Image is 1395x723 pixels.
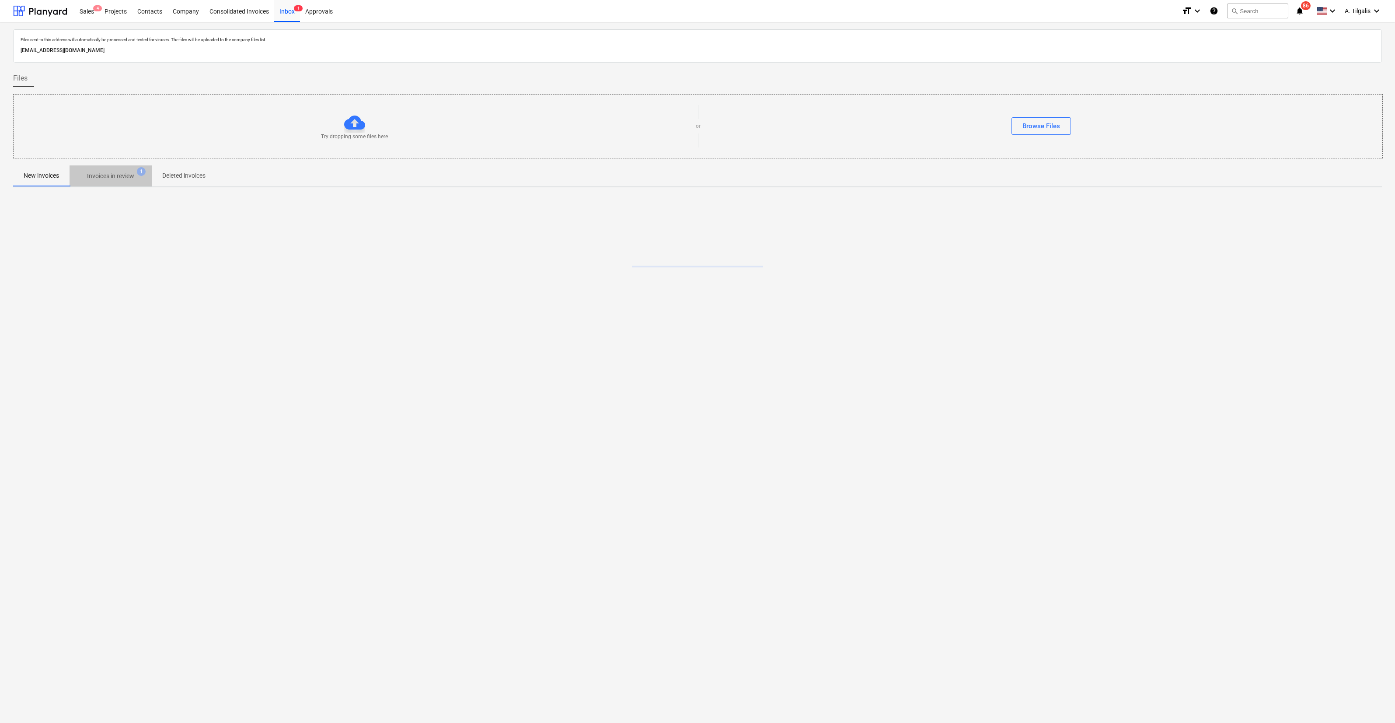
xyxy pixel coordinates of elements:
p: Files sent to this address will automatically be processed and tested for viruses. The files will... [21,37,1374,42]
p: New invoices [24,171,59,180]
span: 4 [93,5,102,11]
i: notifications [1295,6,1304,16]
span: 1 [137,167,146,176]
i: Knowledge base [1210,6,1218,16]
span: Files [13,73,28,84]
i: keyboard_arrow_down [1327,6,1338,16]
i: keyboard_arrow_down [1371,6,1382,16]
p: Deleted invoices [162,171,206,180]
i: format_size [1182,6,1192,16]
p: Try dropping some files here [321,133,388,140]
span: A. Tilgalis [1345,7,1371,14]
div: Try dropping some files hereorBrowse Files [13,94,1383,158]
span: 86 [1301,1,1311,10]
p: Invoices in review [87,172,134,181]
p: [EMAIL_ADDRESS][DOMAIN_NAME] [21,46,1374,55]
span: 1 [294,5,303,11]
i: keyboard_arrow_down [1192,6,1203,16]
button: Browse Files [1011,117,1071,135]
div: Browse Files [1022,120,1060,132]
button: Search [1227,4,1288,18]
span: search [1231,7,1238,14]
iframe: Chat Widget [1351,681,1395,723]
p: or [696,123,701,130]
